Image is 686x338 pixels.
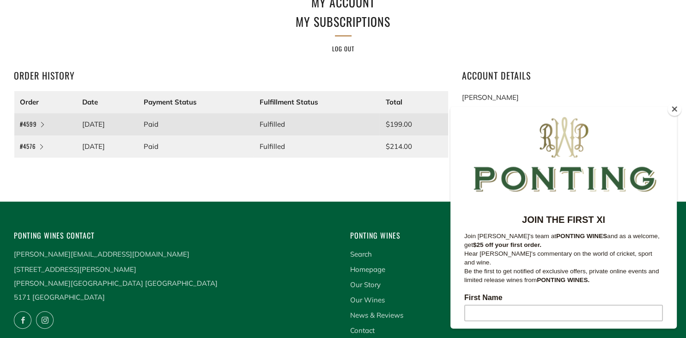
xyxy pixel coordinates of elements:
p: Hear [PERSON_NAME]'s commentary on the world of cricket, sport and wine. [14,142,212,160]
a: #4599 [20,119,43,129]
a: News & Reviews [350,311,403,320]
p: [PERSON_NAME] [STREET_ADDRESS] [GEOGRAPHIC_DATA] 4223 [GEOGRAPHIC_DATA] [462,91,672,146]
input: Subscribe [14,303,212,320]
a: Search [350,250,372,258]
a: Contact [350,326,375,335]
td: Paid [138,135,254,158]
td: $214.00 [380,135,448,158]
td: [DATE] [76,135,138,158]
a: Our Wines [350,295,385,304]
p: Be the first to get notified of exclusive offers, private online events and limited release wines... [14,160,212,178]
th: Date [76,91,138,113]
p: Join [PERSON_NAME]'s team at and as a welcome, get [14,125,212,142]
h2: Account Details [462,67,672,84]
td: Fulfilled [254,135,380,158]
h4: Ponting Wines [350,229,673,242]
td: $199.00 [380,113,448,135]
strong: PONTING WINES [106,126,157,133]
td: Paid [138,113,254,135]
a: Homepage [350,265,385,274]
a: Log out [332,44,354,53]
strong: JOIN THE FIRST XI [72,108,155,118]
strong: PONTING WINES. [86,170,139,177]
strong: $25 off your first order. [23,135,91,141]
td: [DATE] [76,113,138,135]
a: #4576 [20,141,42,151]
label: First Name [14,187,212,198]
a: Our Story [350,280,381,289]
h2: Order History [14,67,448,84]
th: Total [380,91,448,113]
th: Fulfillment Status [254,91,380,113]
th: Order [14,91,77,113]
td: Fulfilled [254,113,380,135]
p: [STREET_ADDRESS][PERSON_NAME] [PERSON_NAME][GEOGRAPHIC_DATA] [GEOGRAPHIC_DATA] 5171 [GEOGRAPHIC_D... [14,263,336,304]
strong: JOIN THE FIRST XI [289,11,397,25]
a: My Subscriptions [296,12,390,31]
label: Last Name [14,226,212,237]
a: [PERSON_NAME][EMAIL_ADDRESS][DOMAIN_NAME] [14,250,189,258]
label: Email [14,264,212,276]
button: SUBSCRIBE [10,36,676,53]
th: Payment Status [138,91,254,113]
h4: Ponting Wines Contact [14,229,336,242]
button: Close [668,102,681,116]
